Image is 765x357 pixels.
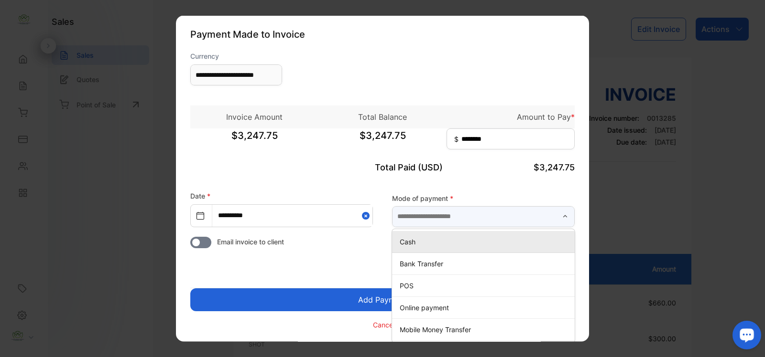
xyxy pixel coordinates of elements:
span: $3,247.75 [318,128,447,152]
p: Mobile Money Transfer [400,324,571,334]
iframe: LiveChat chat widget [725,317,765,357]
p: Cancel [373,319,394,329]
p: Amount to Pay [447,111,575,123]
p: Cash [400,236,571,246]
p: Bank Transfer [400,258,571,268]
p: Total Balance [318,111,447,123]
label: Currency [190,51,282,61]
p: POS [400,280,571,290]
button: Add Payment [190,288,575,311]
p: Total Paid (USD) [318,161,447,174]
label: Mode of payment [392,193,575,203]
p: Payment Made to Invoice [190,27,575,42]
span: Email invoice to client [217,237,284,247]
label: Date [190,192,210,200]
button: Close [362,205,372,226]
span: $3,247.75 [190,128,318,152]
p: Invoice Amount [190,111,318,123]
span: $3,247.75 [534,162,575,172]
p: Online payment [400,302,571,312]
span: $ [454,134,459,144]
